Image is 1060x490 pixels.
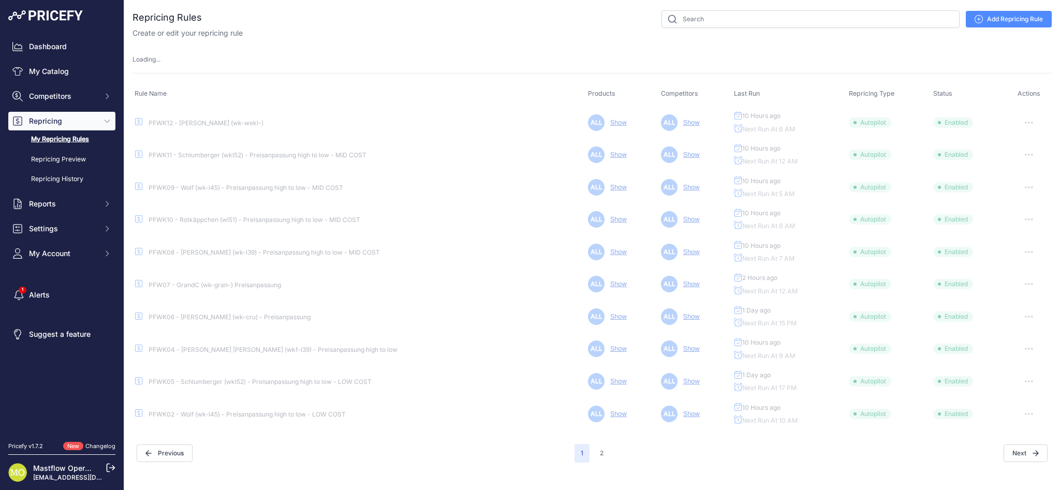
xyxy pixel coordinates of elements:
[734,189,845,199] p: Next Run At 5 AM
[1004,444,1048,462] button: Next
[132,55,160,63] span: Loading
[8,62,115,81] a: My Catalog
[606,183,627,191] a: Show
[679,410,700,418] a: Show
[588,276,605,292] span: ALL
[588,179,605,196] span: ALL
[679,313,700,320] a: Show
[679,215,700,223] a: Show
[742,242,781,250] span: 10 Hours ago
[606,248,627,256] a: Show
[8,10,83,21] img: Pricefy Logo
[85,442,115,450] a: Changelog
[661,373,678,390] span: ALL
[661,308,678,325] span: ALL
[588,308,605,325] span: ALL
[742,112,781,120] span: 10 Hours ago
[606,118,627,126] a: Show
[742,144,781,153] span: 10 Hours ago
[33,464,98,472] a: Mastflow Operator
[661,179,678,196] span: ALL
[679,280,700,288] a: Show
[734,221,845,231] p: Next Run At 6 AM
[8,37,115,429] nav: Sidebar
[849,117,891,128] span: Autopilot
[135,90,167,97] span: Rule Name
[742,306,771,315] span: 1 Day ago
[149,378,372,385] a: PFWK05 - Schlumberger (wkl52) - Preisanpassung high to low - LOW COST
[933,90,952,97] span: Status
[149,346,397,353] a: PFWK04 - [PERSON_NAME] [PERSON_NAME] (wkf-l39) - Preisanpassung high to low
[63,442,83,451] span: New
[679,118,700,126] a: Show
[849,182,891,192] span: Autopilot
[679,345,700,352] a: Show
[849,150,891,160] span: Autopilot
[933,247,973,257] span: Enabled
[149,184,343,191] a: PFWK09 - Wolf (wk-l45) - Preisanpassung high to low - MID COST
[933,344,973,354] span: Enabled
[742,371,771,379] span: 1 Day ago
[8,87,115,106] button: Competitors
[149,281,281,289] a: PFW07 - GrandC (wk-gran-) Preisanpassung
[742,209,781,217] span: 10 Hours ago
[606,410,627,418] a: Show
[734,383,845,393] p: Next Run At 17 PM
[8,325,115,344] a: Suggest a feature
[594,444,610,463] button: Go to page 2
[849,311,891,322] span: Autopilot
[661,211,678,228] span: ALL
[8,195,115,213] button: Reports
[933,182,973,192] span: Enabled
[661,340,678,357] span: ALL
[29,248,97,259] span: My Account
[734,318,845,329] p: Next Run At 15 PM
[849,214,891,225] span: Autopilot
[8,130,115,149] a: My Repricing Rules
[849,376,891,387] span: Autopilot
[933,117,973,128] span: Enabled
[734,90,760,97] span: Last Run
[734,156,845,167] p: Next Run At 12 AM
[8,219,115,238] button: Settings
[734,415,845,426] p: Next Run At 10 AM
[588,114,605,131] span: ALL
[33,473,141,481] a: [EMAIL_ADDRESS][DOMAIN_NAME]
[8,151,115,169] a: Repricing Preview
[679,377,700,385] a: Show
[933,376,973,387] span: Enabled
[29,91,97,101] span: Competitors
[679,151,700,158] a: Show
[933,409,973,419] span: Enabled
[734,286,845,296] p: Next Run At 12 AM
[8,170,115,188] a: Repricing History
[8,286,115,304] a: Alerts
[588,244,605,260] span: ALL
[149,410,346,418] a: PFWK02 - Wolf (wk-l45) - Preisanpassung high to low - LOW COST
[661,146,678,163] span: ALL
[606,313,627,320] a: Show
[29,199,97,209] span: Reports
[742,404,781,412] span: 10 Hours ago
[149,313,311,321] a: PFWK06 - [PERSON_NAME] (wk-cru) - Preisanpassung
[661,244,678,260] span: ALL
[933,214,973,225] span: Enabled
[849,90,894,97] span: Repricing Type
[606,215,627,223] a: Show
[734,254,845,264] p: Next Run At 7 AM
[149,119,263,127] a: PFWK12 - [PERSON_NAME] (wk-wekl-)
[588,211,605,228] span: ALL
[734,351,845,361] p: Next Run At 9 AM
[8,112,115,130] button: Repricing
[588,340,605,357] span: ALL
[8,244,115,263] button: My Account
[588,146,605,163] span: ALL
[742,274,777,282] span: 2 Hours ago
[588,373,605,390] span: ALL
[661,90,698,97] span: Competitors
[132,28,243,38] p: Create or edit your repricing rule
[156,55,160,63] span: ...
[149,151,366,159] a: PFWK11 - Schlumberger (wkl52) - Preisanpassung high to low - MID COST
[933,150,973,160] span: Enabled
[742,177,781,185] span: 10 Hours ago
